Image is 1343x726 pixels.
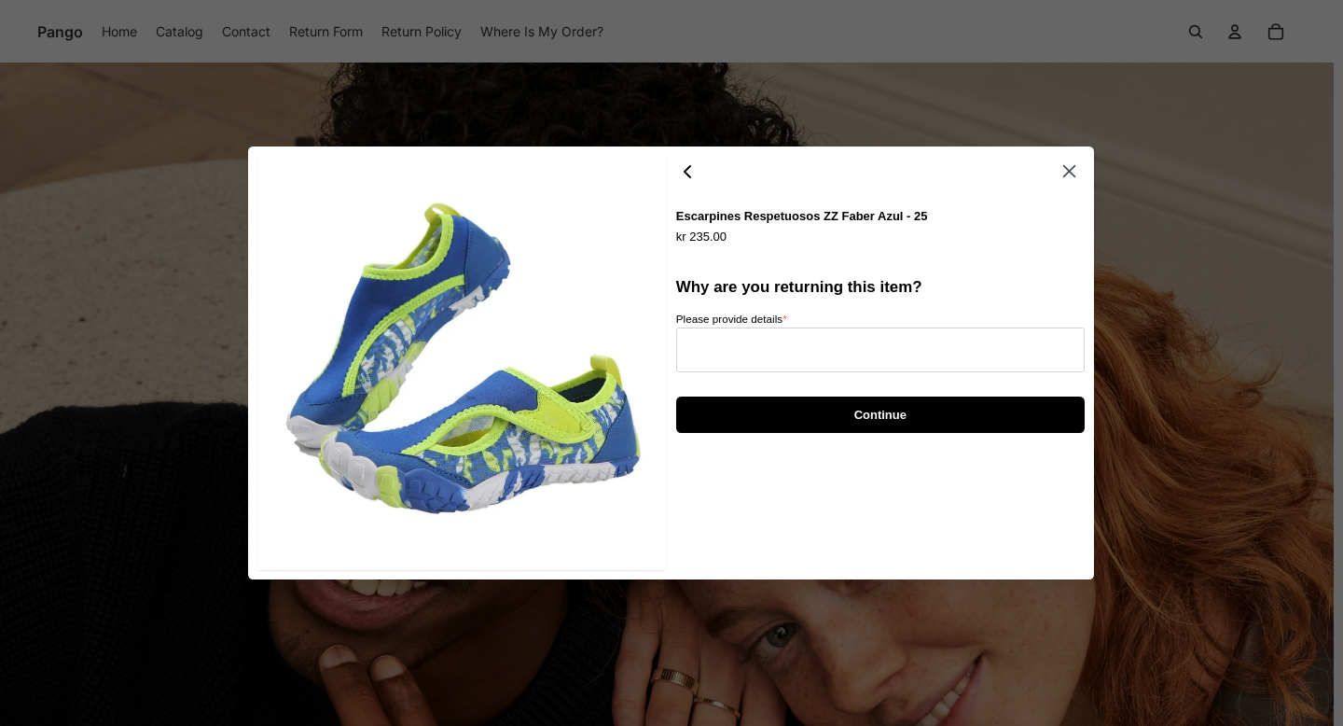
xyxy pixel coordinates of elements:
p: kr 235.00 [676,227,928,246]
img: zapatillas-respetuosas-zz-faber-azul-kukinos.webp [264,162,660,559]
span: Continue [854,398,907,432]
label: Please provide details [676,311,787,328]
button: Continue [676,397,1085,433]
h2: Why are you returning this item? [676,277,1085,299]
p: Escarpines Respetuosos ZZ Faber Azul - 25 [676,206,928,226]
